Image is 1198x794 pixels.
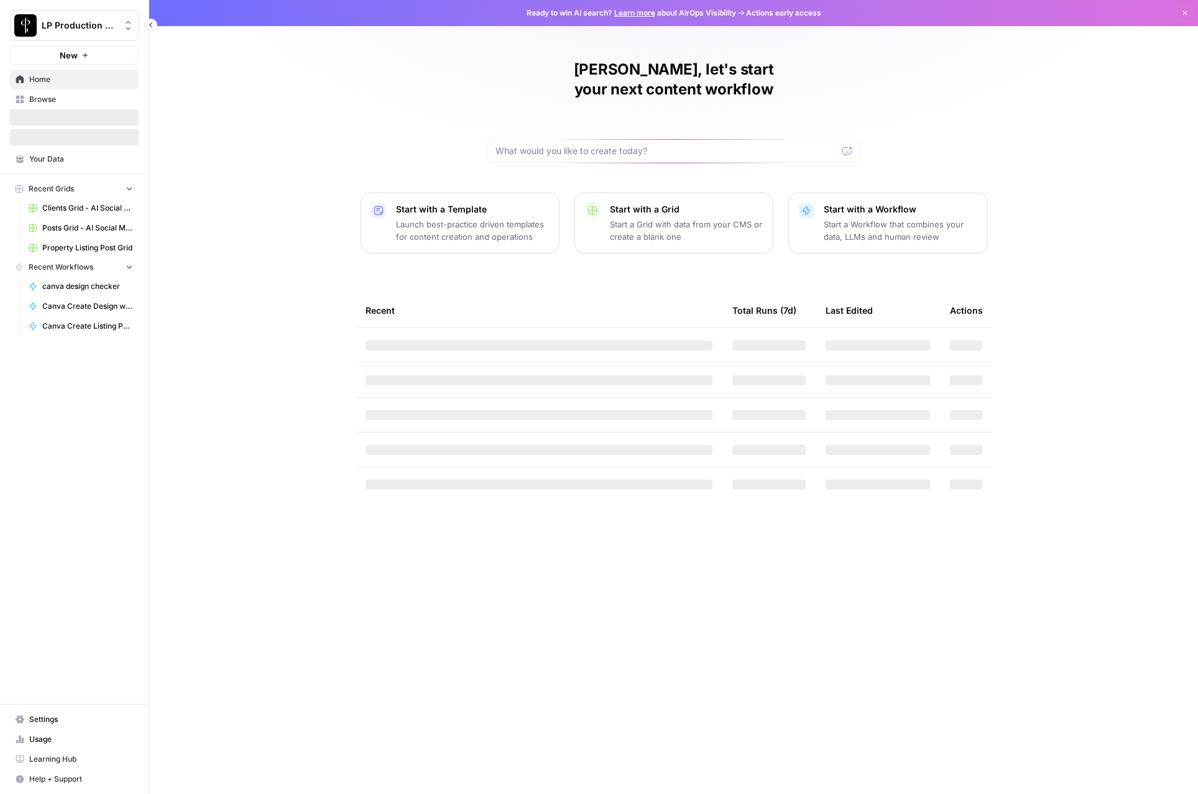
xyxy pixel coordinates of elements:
[610,218,763,243] p: Start a Grid with data from your CMS or create a blank one
[42,281,133,292] span: canva design checker
[23,218,139,238] a: Posts Grid - AI Social Media
[10,769,139,789] button: Help + Support
[950,293,983,327] div: Actions
[746,7,821,19] span: Actions early access
[732,293,796,327] div: Total Runs (7d)
[824,218,977,243] p: Start a Workflow that combines your data, LLMs and human review
[487,60,860,99] h1: [PERSON_NAME], let's start your next content workflow
[29,714,133,725] span: Settings
[29,94,133,105] span: Browse
[42,203,133,214] span: Clients Grid - AI Social Media
[788,193,987,253] button: Start with a WorkflowStart a Workflow that combines your data, LLMs and human review
[14,14,37,37] img: LP Production Workloads Logo
[495,145,837,157] input: What would you like to create today?
[29,183,74,194] span: Recent Grids
[10,149,139,169] a: Your Data
[23,198,139,218] a: Clients Grid - AI Social Media
[614,8,655,17] a: Learn more
[29,773,133,785] span: Help + Support
[610,203,763,216] p: Start with a Grid
[10,70,139,89] a: Home
[10,180,139,198] button: Recent Grids
[824,203,977,216] p: Start with a Workflow
[23,316,139,336] a: Canva Create Listing Posts (human review to pick properties)
[527,7,736,19] span: Ready to win AI search? about AirOps Visibility
[361,193,560,253] button: Start with a TemplateLaunch best-practice driven templates for content creation and operations
[42,222,133,234] span: Posts Grid - AI Social Media
[23,276,139,296] a: canva design checker
[29,262,93,273] span: Recent Workflows
[366,293,712,327] div: Recent
[574,193,773,253] button: Start with a GridStart a Grid with data from your CMS or create a blank one
[42,242,133,253] span: Property Listing Post Grid
[42,321,133,332] span: Canva Create Listing Posts (human review to pick properties)
[42,19,117,32] span: LP Production Workloads
[29,74,133,85] span: Home
[10,258,139,276] button: Recent Workflows
[10,89,139,109] a: Browse
[42,301,133,312] span: Canva Create Design with Image based on Single prompt PERSONALIZED
[29,754,133,765] span: Learning Hub
[10,46,139,65] button: New
[10,710,139,729] a: Settings
[60,49,78,62] span: New
[23,238,139,258] a: Property Listing Post Grid
[10,729,139,749] a: Usage
[10,10,139,41] button: Workspace: LP Production Workloads
[396,203,549,216] p: Start with a Template
[10,749,139,769] a: Learning Hub
[23,296,139,316] a: Canva Create Design with Image based on Single prompt PERSONALIZED
[826,293,873,327] div: Last Edited
[29,153,133,165] span: Your Data
[29,734,133,745] span: Usage
[396,218,549,243] p: Launch best-practice driven templates for content creation and operations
